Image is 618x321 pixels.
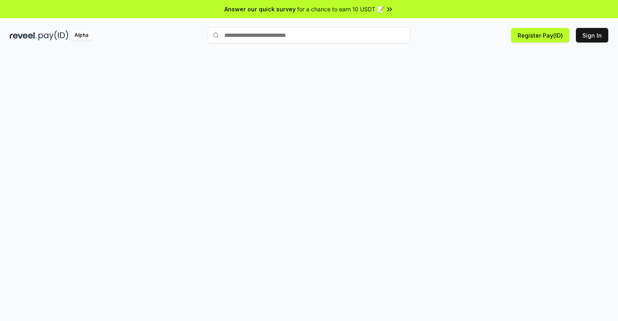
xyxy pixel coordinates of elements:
[38,30,68,40] img: pay_id
[511,28,569,43] button: Register Pay(ID)
[10,30,37,40] img: reveel_dark
[297,5,384,13] span: for a chance to earn 10 USDT 📝
[224,5,296,13] span: Answer our quick survey
[576,28,608,43] button: Sign In
[70,30,93,40] div: Alpha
